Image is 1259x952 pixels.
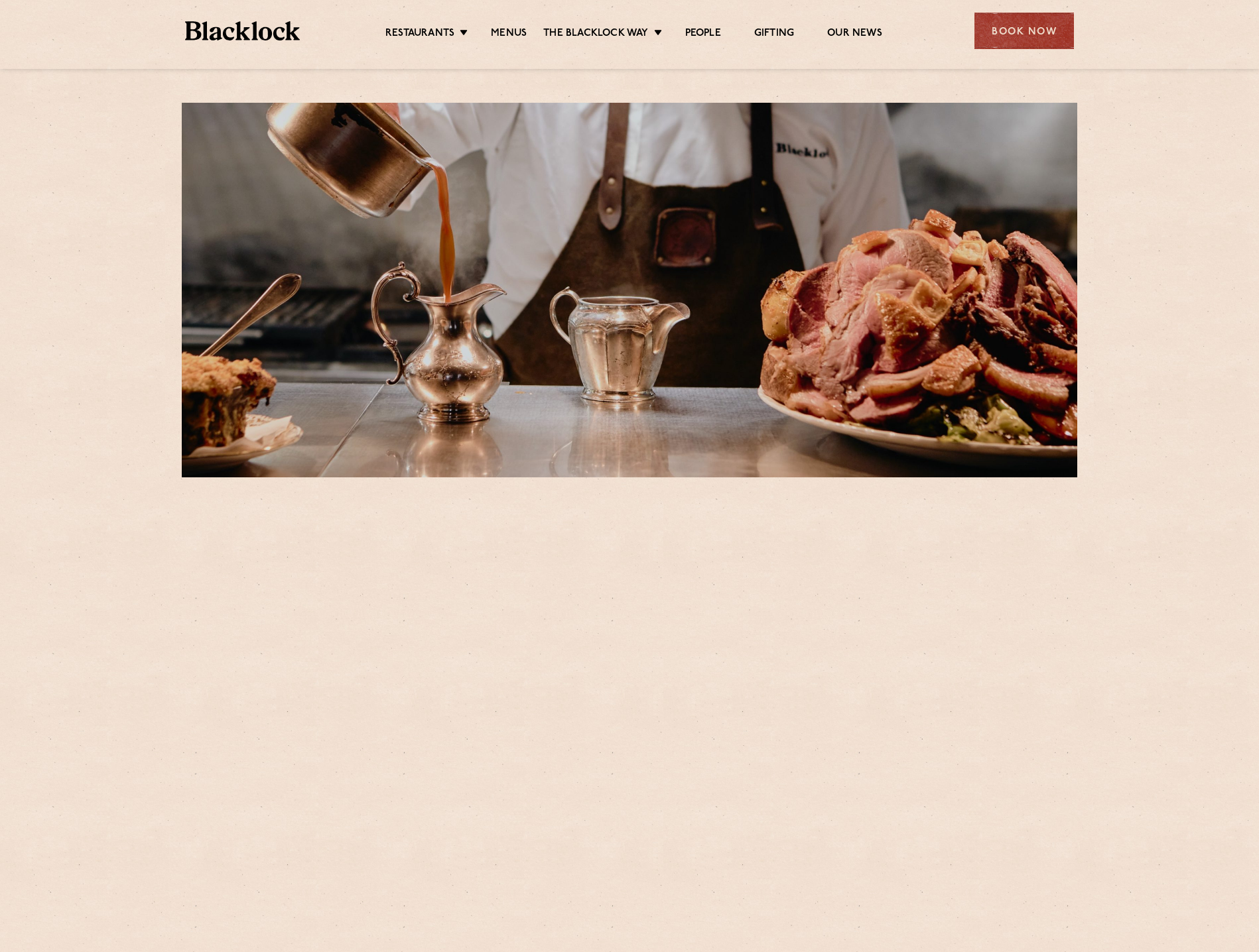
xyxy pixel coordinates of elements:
[385,27,454,42] a: Restaurants
[543,27,648,42] a: The Blacklock Way
[685,27,721,42] a: People
[491,27,527,42] a: Menus
[754,27,794,42] a: Gifting
[974,13,1074,49] div: Book Now
[827,27,882,42] a: Our News
[185,21,300,40] img: BL_Textured_Logo-footer-cropped.svg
